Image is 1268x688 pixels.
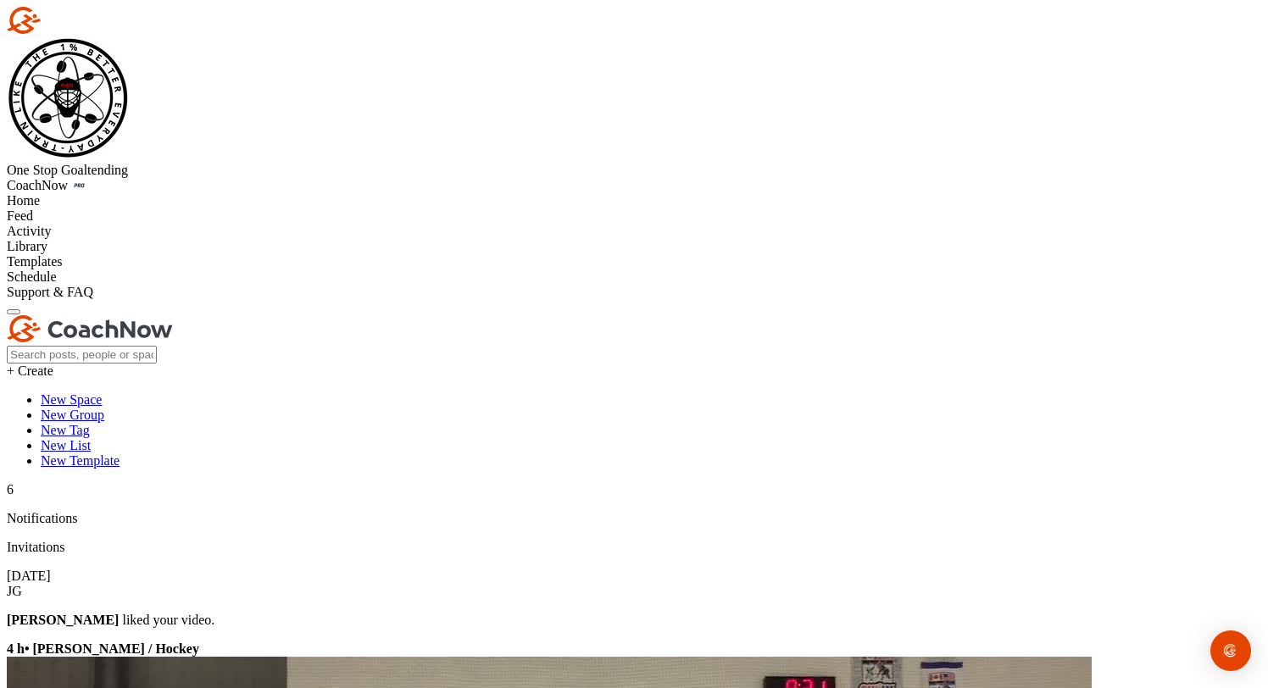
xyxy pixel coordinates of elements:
[7,163,1261,178] div: One Stop Goaltending
[7,7,173,34] img: CoachNow
[7,193,1261,208] div: Home
[7,37,129,159] img: square_dd63dcaa2fae36c4e25aaf403537de18.jpg
[41,453,120,468] a: New Template
[7,208,1261,224] div: Feed
[7,641,199,656] b: 4 h • [PERSON_NAME] / Hockey
[7,239,1261,254] div: Library
[7,315,173,342] img: CoachNow
[7,285,1261,300] div: Support & FAQ
[7,613,214,627] span: liked your video .
[7,584,1261,599] div: JG
[41,423,90,437] a: New Tag
[7,569,51,583] label: [DATE]
[7,363,1261,379] div: + Create
[7,254,1261,269] div: Templates
[7,511,1261,526] p: Notifications
[7,224,1261,239] div: Activity
[41,438,91,452] a: New List
[1210,630,1251,671] div: Open Intercom Messenger
[7,269,1261,285] div: Schedule
[71,181,87,190] img: CoachNow Pro
[7,613,119,627] b: [PERSON_NAME]
[41,392,102,407] a: New Space
[7,178,1261,193] div: CoachNow
[7,540,1261,555] p: Invitations
[7,346,157,363] input: Search posts, people or spaces...
[7,482,1261,497] p: 6
[41,408,104,422] a: New Group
